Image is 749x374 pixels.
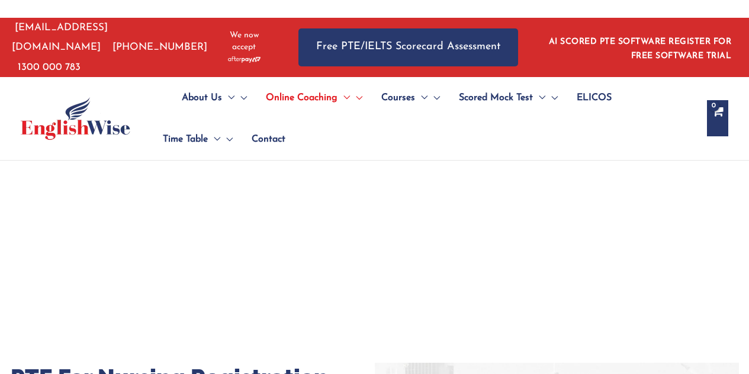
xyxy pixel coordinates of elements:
a: Free PTE/IELTS Scorecard Assessment [298,28,518,66]
img: Afterpay-Logo [228,56,261,63]
span: We now accept [220,30,269,53]
a: [EMAIL_ADDRESS][DOMAIN_NAME] [12,23,108,52]
a: About UsMenu Toggle [172,77,256,119]
span: Courses [381,77,415,119]
span: Scored Mock Test [459,77,533,119]
a: [PHONE_NUMBER] [112,42,207,52]
a: View Shopping Cart, empty [707,100,728,136]
span: Menu Toggle [415,77,427,119]
span: Menu Toggle [208,119,220,160]
span: Menu Toggle [533,77,545,119]
nav: Site Navigation: Main Menu [153,77,695,160]
a: Time TableMenu Toggle [153,119,242,160]
a: ELICOS [567,77,621,119]
a: CoursesMenu Toggle [372,77,449,119]
span: Menu Toggle [337,77,350,119]
a: AI SCORED PTE SOFTWARE REGISTER FOR FREE SOFTWARE TRIAL [549,37,732,60]
a: Contact [242,119,285,160]
a: 1300 000 783 [18,62,81,72]
span: About Us [182,77,222,119]
span: ELICOS [577,77,612,119]
a: Online CoachingMenu Toggle [256,77,372,119]
span: Online Coaching [266,77,337,119]
a: Scored Mock TestMenu Toggle [449,77,567,119]
span: Contact [252,119,285,160]
span: Time Table [163,119,208,160]
img: cropped-ew-logo [21,97,130,140]
span: Menu Toggle [222,77,234,119]
aside: Header Widget 1 [542,28,737,66]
